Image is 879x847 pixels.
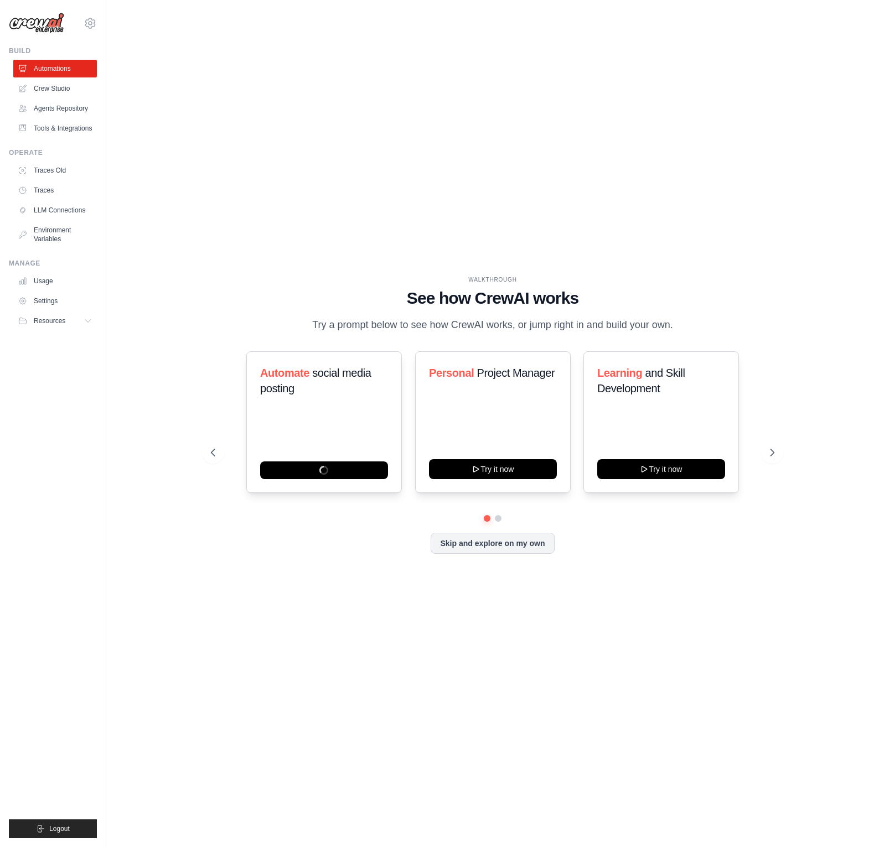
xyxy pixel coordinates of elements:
[13,272,97,290] a: Usage
[597,367,685,394] span: and Skill Development
[260,367,371,394] span: social media posting
[13,201,97,219] a: LLM Connections
[9,148,97,157] div: Operate
[13,292,97,310] a: Settings
[211,276,774,284] div: WALKTHROUGH
[9,819,97,838] button: Logout
[13,162,97,179] a: Traces Old
[824,794,879,847] iframe: Chat Widget
[211,288,774,308] h1: See how CrewAI works
[13,80,97,97] a: Crew Studio
[307,317,679,333] p: Try a prompt below to see how CrewAI works, or jump right in and build your own.
[13,312,97,330] button: Resources
[477,367,555,379] span: Project Manager
[260,367,309,379] span: Automate
[49,824,70,833] span: Logout
[13,181,97,199] a: Traces
[429,367,474,379] span: Personal
[431,533,554,554] button: Skip and explore on my own
[13,221,97,248] a: Environment Variables
[429,459,557,479] button: Try it now
[13,60,97,77] a: Automations
[9,46,97,55] div: Build
[13,119,97,137] a: Tools & Integrations
[13,100,97,117] a: Agents Repository
[9,13,64,34] img: Logo
[597,367,642,379] span: Learning
[34,316,65,325] span: Resources
[9,259,97,268] div: Manage
[597,459,725,479] button: Try it now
